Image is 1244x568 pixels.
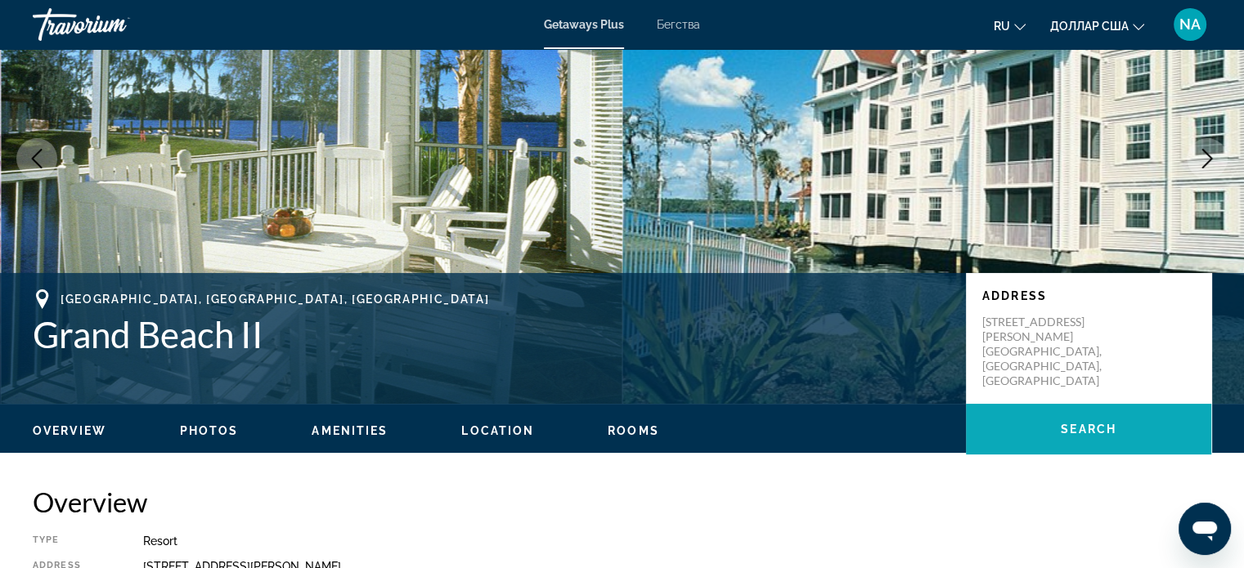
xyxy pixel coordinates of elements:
button: Меню пользователя [1169,7,1211,42]
button: Search [966,404,1211,454]
a: Getaways Plus [544,18,624,31]
button: Next image [1187,138,1228,179]
h1: Grand Beach II [33,313,950,356]
a: Травориум [33,3,196,46]
font: ru [994,20,1010,33]
button: Previous image [16,138,57,179]
p: [STREET_ADDRESS][PERSON_NAME] [GEOGRAPHIC_DATA], [GEOGRAPHIC_DATA], [GEOGRAPHIC_DATA] [982,315,1113,388]
button: Изменить валюту [1050,14,1144,38]
font: NA [1179,16,1201,33]
span: Search [1061,423,1116,436]
button: Amenities [312,423,388,438]
button: Location [461,423,534,438]
font: доллар США [1050,20,1129,33]
div: Resort [143,534,1211,548]
button: Изменить язык [994,14,1026,38]
h2: Overview [33,485,1211,518]
button: Photos [180,423,239,438]
p: Address [982,289,1195,302]
span: [GEOGRAPHIC_DATA], [GEOGRAPHIC_DATA], [GEOGRAPHIC_DATA] [61,293,489,306]
button: Overview [33,423,106,438]
button: Rooms [608,423,659,438]
iframe: Кнопка для запуска окна сообщений [1179,503,1231,555]
div: Type [33,534,102,548]
a: Бегства [657,18,700,31]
